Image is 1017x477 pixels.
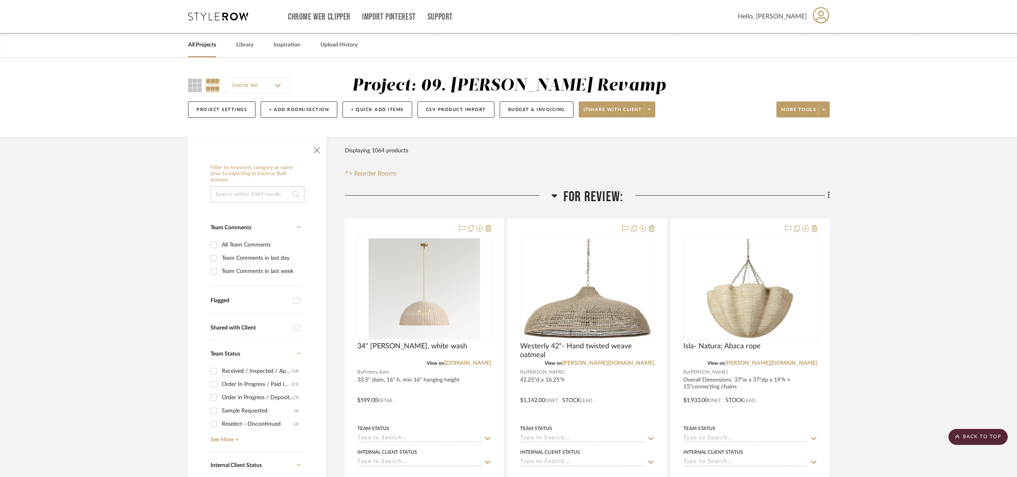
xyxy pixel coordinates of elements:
input: Type to Search… [683,459,808,466]
span: By [520,368,526,376]
input: Type to Search… [520,435,644,443]
div: Flagged [211,297,290,304]
a: Library [236,40,253,51]
span: [PERSON_NAME] [689,368,728,376]
div: Sample Requested [222,404,294,417]
span: Pottery Barn [363,368,389,376]
button: Budget & Invoicing [500,101,573,118]
div: Team Status [683,425,715,432]
div: Shared with Client [211,325,290,331]
span: Share with client [583,107,642,119]
input: Search within 1064 results [211,186,304,202]
a: All Projects [188,40,216,51]
button: Close [309,141,325,157]
span: By [357,368,363,376]
span: Reorder Rooms [354,169,397,178]
input: Type to Search… [357,435,482,443]
div: Internal Client Status [683,449,743,456]
a: Inspiration [273,40,300,51]
button: CSV Product Import [417,101,494,118]
div: 0 [358,238,491,339]
div: (14) [292,365,299,378]
div: Displaying 1064 products [345,143,408,159]
a: See More + [209,431,301,443]
input: Type to Search… [683,435,808,443]
button: Project Settings [188,101,255,118]
input: Type to Search… [357,459,482,466]
div: Internal Client Status [520,449,580,456]
span: Team Comments [211,225,251,230]
a: Support [427,14,453,20]
div: (3) [294,391,299,404]
span: 34" [PERSON_NAME], white wash [357,342,467,351]
span: Westerly 42"- Hand twisted weave oatmeal [520,342,654,360]
img: Isla- Natura; Abaca rope [684,239,816,338]
div: (2) [294,404,299,417]
div: Reselect - Discontinued [222,418,294,431]
a: Upload History [320,40,358,51]
a: [PERSON_NAME][DOMAIN_NAME] [725,360,817,366]
div: Received / Inspected / Approved [222,365,292,378]
div: Team Status [520,425,552,432]
button: + Quick Add Items [342,101,412,118]
span: For Review: [563,188,623,206]
div: Team Comments in last day [222,252,299,265]
span: View on [707,361,725,366]
button: + Add Room/Section [261,101,337,118]
span: More tools [781,107,816,119]
div: Project: 09. [PERSON_NAME] Revamp [352,77,666,94]
div: 0 [684,238,817,339]
img: Westerly 42"- Hand twisted weave oatmeal [521,239,653,338]
span: Isla- Natura; Abaca rope [683,342,761,351]
div: 0 [521,238,654,339]
div: (11) [292,378,299,391]
span: View on [427,361,444,366]
a: Chrome Web Clipper [288,14,350,20]
span: Internal Client Status [211,463,262,468]
button: Share with client [579,101,656,117]
button: Reorder Rooms [345,169,397,178]
span: Hello, [PERSON_NAME] [738,12,807,21]
div: Order In Progress / Paid In Full w/ Freight, No Balance due [222,378,292,391]
div: (2) [294,418,299,431]
scroll-to-top-button: BACK TO TOP [948,429,1008,445]
div: All Team Comments [222,238,299,251]
span: [PERSON_NAME] [526,368,565,376]
input: Type to Search… [520,459,644,466]
a: [PERSON_NAME][DOMAIN_NAME] [562,360,654,366]
div: Order in Progress / Deposit Paid / Balance due [222,391,294,404]
div: Team Comments in last week [222,265,299,278]
a: Import Pinterest [362,14,416,20]
h6: Filter by keyword, category or name prior to exporting to Excel or Bulk Actions [211,165,304,184]
span: By [683,368,689,376]
div: Team Status [357,425,389,432]
a: [DOMAIN_NAME] [444,360,491,366]
img: 34" Marion - Woven, white wash [369,238,480,339]
span: View on [545,361,562,366]
span: Team Status [211,351,240,357]
div: Internal Client Status [357,449,417,456]
button: More tools [776,101,830,117]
